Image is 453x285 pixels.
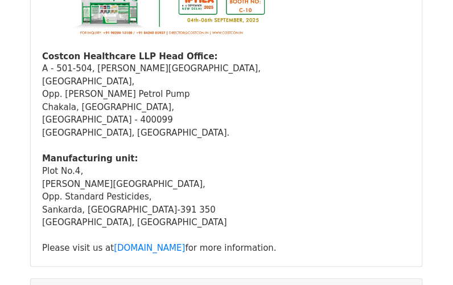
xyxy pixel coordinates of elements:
a: [DOMAIN_NAME] [114,243,185,254]
div: Please visit us at for more information. [42,242,411,255]
div: Chakala, [GEOGRAPHIC_DATA], [42,101,411,115]
div: Opp. Standard Pesticides, [42,191,411,204]
iframe: Chat Widget [396,230,453,285]
div: [PERSON_NAME][GEOGRAPHIC_DATA], [42,178,411,192]
div: Plot No.4, [42,165,411,178]
div: A - 501-504, [PERSON_NAME][GEOGRAPHIC_DATA], [42,63,411,76]
b: Costcon Healthcare LLP Head Office: [42,51,218,62]
div: ​ [42,230,411,243]
div: [GEOGRAPHIC_DATA] - 400099 [42,114,411,127]
div: [GEOGRAPHIC_DATA], [42,76,411,89]
div: [GEOGRAPHIC_DATA], [GEOGRAPHIC_DATA]. [42,127,411,140]
div: [GEOGRAPHIC_DATA], [GEOGRAPHIC_DATA] [42,217,411,230]
div: Sankarda, [GEOGRAPHIC_DATA]-391 350 [42,204,411,217]
b: Manufacturing unit: [42,154,138,164]
div: Opp. [PERSON_NAME] Petrol Pump [42,88,411,101]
